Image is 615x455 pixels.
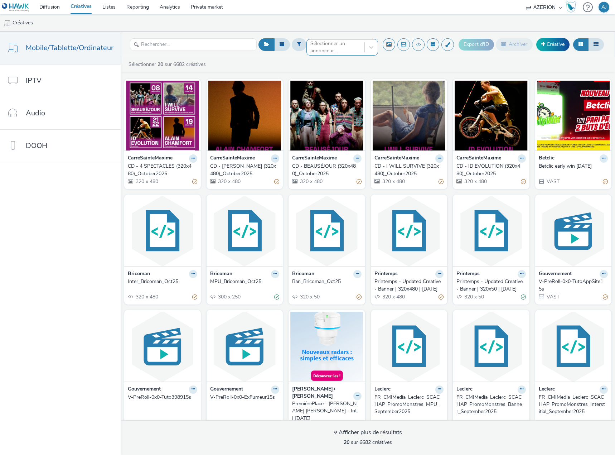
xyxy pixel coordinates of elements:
[496,38,533,51] button: Archiver
[546,293,560,300] span: VAST
[456,278,523,293] div: Printemps - Updated Creative - Banner | 320x50 | [DATE]
[290,312,363,382] img: PremiérePlace - Endress Hauser - Int. | 01/10/2025 visual
[128,154,173,163] strong: CarreSainteMaxime
[439,293,444,301] div: Partiellement valide
[456,163,523,177] div: CD - ID EVOLUTION (320x480)_October2025
[603,293,608,301] div: Partiellement valide
[274,178,279,186] div: Partiellement valide
[456,278,526,293] a: Printemps - Updated Creative - Banner | 320x50 | [DATE]
[374,278,444,293] a: Printemps - Updated Creative - Banner | 320x480 | [DATE]
[208,196,281,266] img: MPU_Bricoman_Oct25 visual
[26,75,42,86] span: IPTV
[357,293,362,301] div: Partiellement valide
[373,312,446,382] img: FR_CMIMedia_Leclerc_SCACHAP_PromoMonstres_MPU_September2025 visual
[292,163,362,177] a: CD - BEAUSÉJOUR (320x480)_October2025
[128,394,194,401] div: V-PreRoll-0x0-Tuto398915s
[537,81,610,150] img: Betclic early win oct25 visual
[128,270,150,278] strong: Bricoman
[566,1,579,13] a: Hawk Academy
[373,81,446,150] img: CD - I WILL SURVIVE (320x480)_October2025 visual
[539,278,608,293] a: V-PreRoll-0x0-TutoAppSite15s
[128,278,194,285] div: Inter_Bricoman_Oct25
[299,293,320,300] span: 320 x 50
[344,439,349,446] strong: 20
[210,163,277,177] div: CD - [PERSON_NAME] (320x480)_October2025
[292,278,362,285] a: Ban_Bricoman_Oct25
[374,154,419,163] strong: CarreSainteMaxime
[128,278,197,285] a: Inter_Bricoman_Oct25
[374,163,441,177] div: CD - I WILL SURVIVE (320x480)_October2025
[128,385,161,394] strong: Gouvernement
[456,163,526,177] a: CD - ID EVOLUTION (320x480)_October2025
[217,178,241,185] span: 320 x 480
[2,3,29,12] img: undefined Logo
[217,293,241,300] span: 300 x 250
[456,385,473,394] strong: Leclerc
[210,394,277,401] div: V-PreRoll-0x0-ExFumeur15s
[292,270,314,278] strong: Bricoman
[539,163,605,170] div: Betclic early win [DATE]
[374,394,441,416] div: FR_CMIMedia_Leclerc_SCACHAP_PromoMonstres_MPU_September2025
[292,278,359,285] div: Ban_Bricoman_Oct25
[374,394,444,416] a: FR_CMIMedia_Leclerc_SCACHAP_PromoMonstres_MPU_September2025
[26,140,47,151] span: DOOH
[357,178,362,186] div: Partiellement valide
[4,20,11,27] img: mobile
[536,38,570,51] a: Créative
[455,81,528,150] img: CD - ID EVOLUTION (320x480)_October2025 visual
[539,278,605,293] div: V-PreRoll-0x0-TutoAppSite15s
[299,178,323,185] span: 320 x 480
[290,196,363,266] img: Ban_Bricoman_Oct25 visual
[210,154,255,163] strong: CarreSainteMaxime
[588,38,604,51] button: Liste
[456,270,480,278] strong: Printemps
[539,270,572,278] strong: Gouvernement
[539,163,608,170] a: Betclic early win [DATE]
[210,163,280,177] a: CD - [PERSON_NAME] (320x480)_October2025
[464,178,487,185] span: 320 x 480
[135,178,158,185] span: 320 x 480
[126,312,199,382] img: V-PreRoll-0x0-Tuto398915s visual
[539,154,555,163] strong: Betclic
[374,270,398,278] strong: Printemps
[292,385,352,400] strong: [PERSON_NAME]+[PERSON_NAME]
[135,293,158,300] span: 320 x 480
[210,385,243,394] strong: Gouvernement
[456,394,523,416] div: FR_CMIMedia_Leclerc_SCACHAP_PromoMonstres_Banner_September2025
[455,312,528,382] img: FR_CMIMedia_Leclerc_SCACHAP_PromoMonstres_Banner_September2025 visual
[128,163,194,177] div: CD - 4 SPECTACLES (320x480)_October2025
[566,1,576,13] img: Hawk Academy
[456,394,526,416] a: FR_CMIMedia_Leclerc_SCACHAP_PromoMonstres_Banner_September2025
[274,293,279,301] div: Valide
[382,178,405,185] span: 320 x 480
[382,293,405,300] span: 320 x 480
[26,108,45,118] span: Audio
[208,81,281,150] img: CD - ALAIN CHAMFORT (320x480)_October2025 visual
[210,394,280,401] a: V-PreRoll-0x0-ExFumeur15s
[292,400,359,422] div: PremiérePlace - [PERSON_NAME] [PERSON_NAME] - Int. | [DATE]
[292,400,362,422] a: PremiérePlace - [PERSON_NAME] [PERSON_NAME] - Int. | [DATE]
[210,270,232,278] strong: Bricoman
[310,40,361,55] div: Sélectionner un annonceur...
[374,385,391,394] strong: Leclerc
[537,196,610,266] img: V-PreRoll-0x0-TutoAppSite15s visual
[374,163,444,177] a: CD - I WILL SURVIVE (320x480)_October2025
[456,154,501,163] strong: CarreSainteMaxime
[292,154,337,163] strong: CarreSainteMaxime
[539,394,605,416] div: FR_CMIMedia_Leclerc_SCACHAP_PromoMonstres_Interstitial_September2025
[128,61,209,68] a: Sélectionner sur 6682 créatives
[192,293,197,301] div: Partiellement valide
[210,278,277,285] div: MPU_Bricoman_Oct25
[601,2,607,13] div: AJ
[521,293,526,301] div: Valide
[334,428,402,437] div: Afficher plus de résultats
[537,312,610,382] img: FR_CMIMedia_Leclerc_SCACHAP_PromoMonstres_Interstitial_September2025 visual
[464,293,484,300] span: 320 x 50
[344,439,392,446] span: sur 6682 créatives
[210,278,280,285] a: MPU_Bricoman_Oct25
[128,394,197,401] a: V-PreRoll-0x0-Tuto398915s
[126,196,199,266] img: Inter_Bricoman_Oct25 visual
[573,38,589,51] button: Grille
[603,178,608,186] div: Partiellement valide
